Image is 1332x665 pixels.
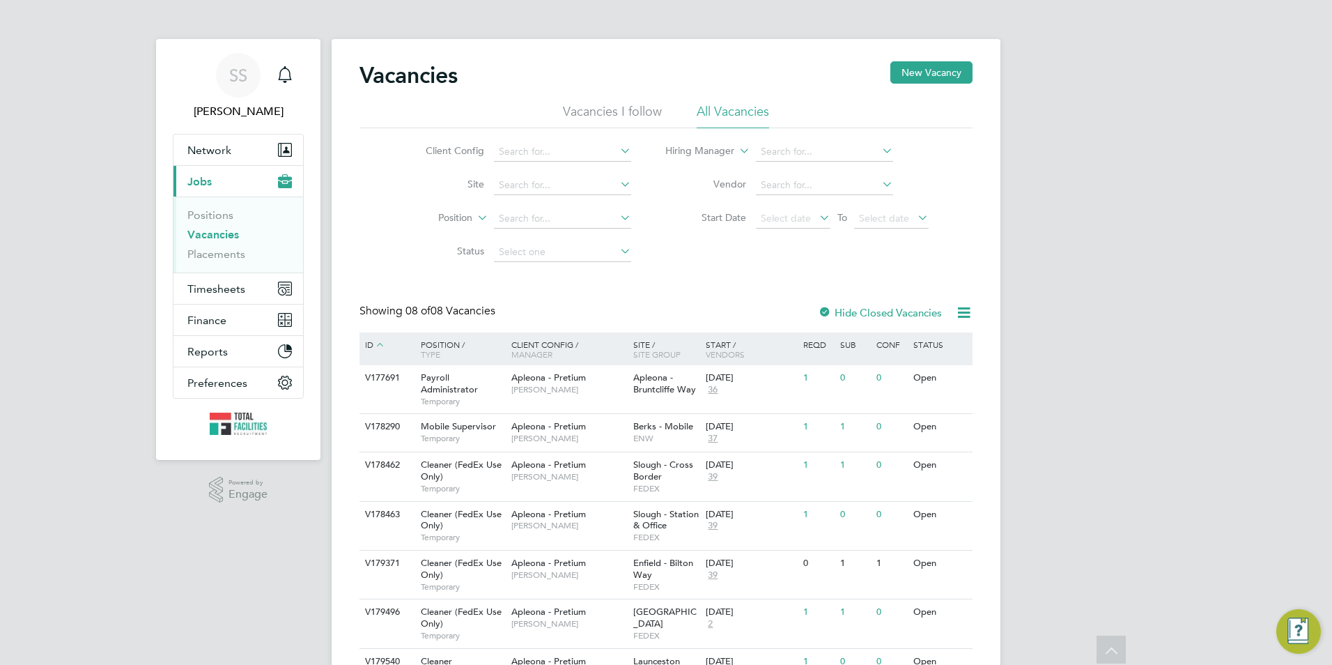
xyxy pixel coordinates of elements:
span: Temporary [421,396,504,407]
span: Powered by [229,477,268,489]
span: Manager [511,349,552,360]
div: 1 [800,365,836,391]
div: Sub [837,332,873,356]
div: 1 [800,414,836,440]
span: Timesheets [187,282,245,296]
span: Select date [761,212,811,224]
span: Temporary [421,483,504,494]
span: Enfield - Bilton Way [633,557,693,581]
span: 2 [706,618,715,630]
span: 37 [706,433,720,445]
div: 0 [873,599,909,625]
span: ENW [633,433,699,444]
input: Search for... [756,176,893,195]
div: [DATE] [706,558,796,570]
div: V178290 [362,414,410,440]
span: FEDEX [633,581,699,593]
span: [PERSON_NAME] [511,471,626,482]
label: Site [404,178,484,190]
label: Status [404,245,484,257]
img: tfrecruitment-logo-retina.png [210,413,267,435]
button: Preferences [173,367,303,398]
span: 39 [706,471,720,483]
div: Client Config / [508,332,630,366]
input: Search for... [494,142,631,162]
label: Client Config [404,144,484,157]
div: Status [910,332,970,356]
input: Search for... [756,142,893,162]
li: All Vacancies [697,103,769,128]
span: Slough - Cross Border [633,459,693,482]
div: Start / [702,332,800,366]
span: Network [187,144,231,157]
span: Site Group [633,349,681,360]
input: Search for... [494,209,631,229]
span: Reports [187,345,228,358]
div: 0 [873,452,909,478]
span: Cleaner (FedEx Use Only) [421,557,502,581]
div: [DATE] [706,372,796,384]
span: 08 of [405,304,431,318]
label: Hide Closed Vacancies [818,306,942,319]
button: Jobs [173,166,303,197]
span: 08 Vacancies [405,304,495,318]
div: Site / [630,332,703,366]
span: [PERSON_NAME] [511,520,626,531]
span: To [833,208,851,227]
div: ID [362,332,410,358]
span: Apleona - Bruntcliffe Way [633,372,696,395]
div: V177691 [362,365,410,391]
span: Preferences [187,376,247,390]
span: Apleona - Pretium [511,557,586,569]
span: [PERSON_NAME] [511,384,626,395]
div: 1 [800,599,836,625]
button: Timesheets [173,273,303,304]
span: Apleona - Pretium [511,606,586,618]
span: Cleaner (FedEx Use Only) [421,606,502,629]
div: 0 [800,551,836,576]
span: Engage [229,489,268,500]
span: Finance [187,314,226,327]
label: Start Date [666,211,746,224]
a: Placements [187,247,245,261]
li: Vacancies I follow [563,103,662,128]
div: Conf [873,332,909,356]
label: Hiring Manager [654,144,734,158]
div: Showing [359,304,498,319]
div: [DATE] [706,606,796,618]
span: Cleaner (FedEx Use Only) [421,508,502,532]
span: FEDEX [633,630,699,641]
div: 0 [873,502,909,528]
button: Finance [173,305,303,335]
label: Vendor [666,178,746,190]
div: 1 [873,551,909,576]
div: 0 [837,365,873,391]
nav: Main navigation [156,39,320,460]
div: 1 [837,414,873,440]
span: [PERSON_NAME] [511,618,626,629]
button: Engage Resource Center [1276,609,1321,654]
div: [DATE] [706,509,796,521]
div: V179496 [362,599,410,625]
div: 1 [837,551,873,576]
div: 0 [873,414,909,440]
div: [DATE] [706,459,796,471]
span: Berks - Mobile [633,420,693,432]
button: Network [173,135,303,165]
span: Apleona - Pretium [511,372,586,383]
span: FEDEX [633,532,699,543]
div: Open [910,502,970,528]
span: Type [421,349,440,360]
div: 1 [837,599,873,625]
div: Open [910,551,970,576]
div: Position / [410,332,508,366]
a: SS[PERSON_NAME] [173,53,304,120]
a: Go to home page [173,413,304,435]
div: 1 [800,502,836,528]
span: Temporary [421,532,504,543]
button: Reports [173,336,303,367]
button: New Vacancy [890,61,973,84]
div: Open [910,414,970,440]
div: V179371 [362,551,410,576]
label: Position [392,211,472,225]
